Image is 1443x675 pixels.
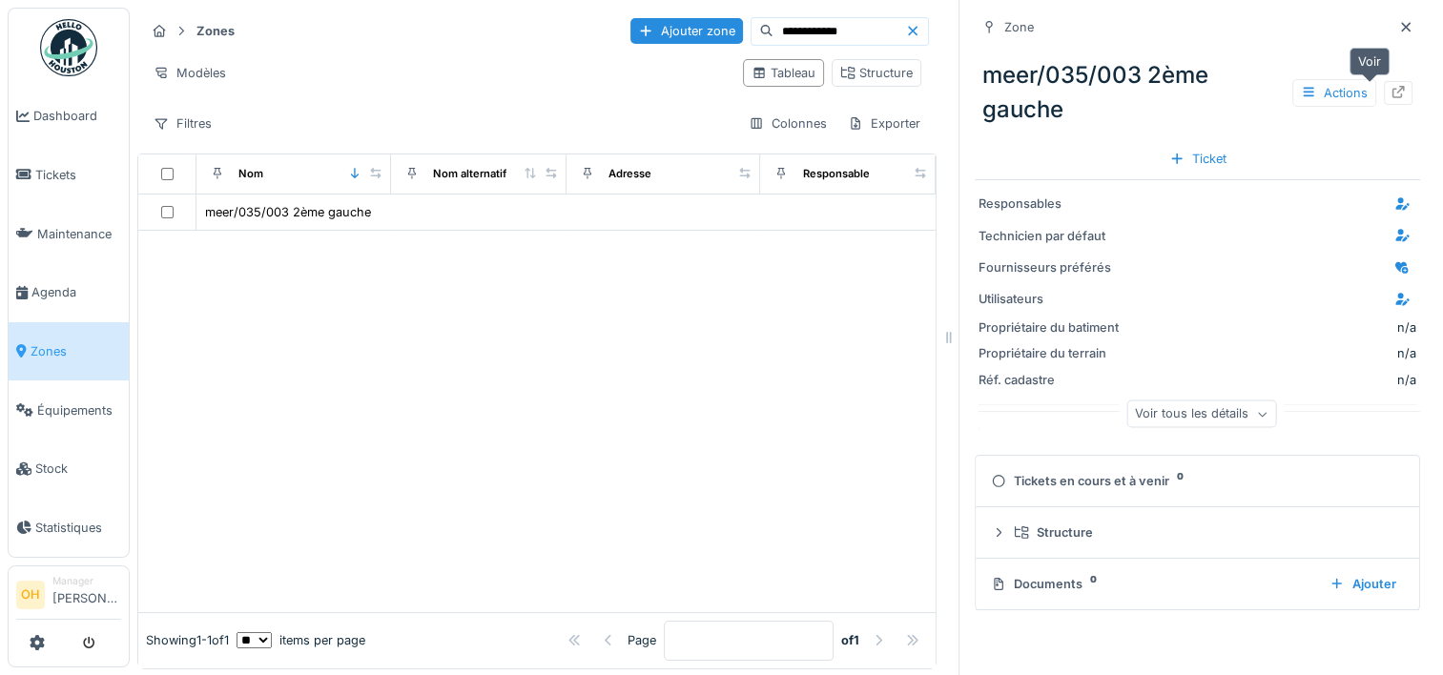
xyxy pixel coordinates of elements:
div: Responsable [802,166,869,182]
summary: Structure [983,515,1412,550]
span: Tickets [35,166,121,184]
div: Ajouter zone [630,18,743,44]
div: Voir tous les détails [1126,400,1276,428]
div: Fournisseurs préférés [979,258,1122,276]
div: Utilisateurs [979,290,1122,308]
div: Tickets en cours et à venir [991,472,1396,490]
a: Dashboard [9,87,129,146]
div: Manager [52,574,121,588]
a: Agenda [9,263,129,322]
div: n/a [1129,371,1416,389]
div: Réf. cadastre [979,371,1122,389]
div: Nom alternatif [433,166,506,182]
div: Colonnes [740,110,835,137]
div: Structure [1014,523,1396,542]
a: OH Manager[PERSON_NAME] [16,574,121,620]
a: Maintenance [9,204,129,263]
div: Propriétaire du terrain [979,344,1122,362]
strong: Zones [189,22,242,40]
div: Page [628,631,656,649]
span: Agenda [31,283,121,301]
div: Ticket [1162,146,1234,172]
div: meer/035/003 2ème gauche [205,203,371,221]
div: items per page [237,631,365,649]
div: Structure [840,64,913,82]
a: Statistiques [9,499,129,558]
div: Actions [1292,79,1376,107]
div: Propriétaire du batiment [979,318,1122,337]
div: Responsables [979,194,1122,213]
span: Dashboard [33,107,121,125]
div: meer/035/003 2ème gauche [975,51,1420,134]
div: Documents [991,575,1314,593]
img: Badge_color-CXgf-gQk.svg [40,19,97,76]
div: Ajouter [1322,571,1404,597]
div: Filtres [145,110,220,137]
a: Stock [9,440,129,499]
summary: Documents0Ajouter [983,566,1412,602]
li: [PERSON_NAME] [52,574,121,615]
div: Zone [1004,18,1034,36]
a: Équipements [9,380,129,440]
div: Adresse [608,166,651,182]
span: Maintenance [37,225,121,243]
li: OH [16,581,45,609]
div: Nom [238,166,263,182]
div: Showing 1 - 1 of 1 [146,631,229,649]
div: Exporter [839,110,929,137]
strong: of 1 [841,631,859,649]
span: Équipements [37,401,121,419]
div: n/a [1397,318,1416,337]
div: Technicien par défaut [979,227,1122,245]
span: Stock [35,460,121,478]
summary: Tickets en cours et à venir0 [983,463,1412,499]
div: Tableau [752,64,815,82]
a: Tickets [9,146,129,205]
div: n/a [1129,344,1416,362]
a: Zones [9,322,129,381]
div: Voir [1350,48,1390,75]
span: Statistiques [35,519,121,537]
span: Zones [31,342,121,360]
div: Modèles [145,59,235,87]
